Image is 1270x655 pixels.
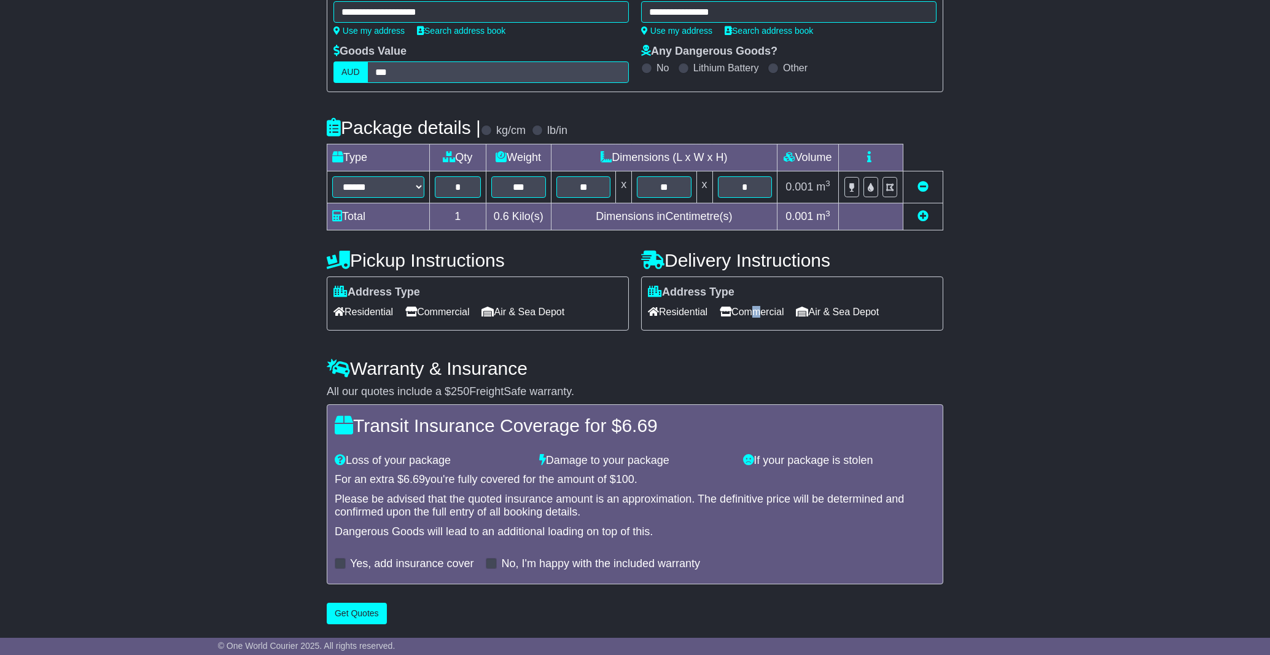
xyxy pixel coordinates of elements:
td: x [616,171,632,203]
sup: 3 [825,209,830,218]
span: Air & Sea Depot [482,302,565,321]
td: Type [327,144,430,171]
div: Loss of your package [329,454,533,468]
td: Kilo(s) [486,203,551,230]
div: Dangerous Goods will lead to an additional loading on top of this. [335,525,935,539]
button: Get Quotes [327,603,387,624]
td: Dimensions (L x W x H) [551,144,777,171]
span: 6.69 [403,473,425,485]
td: x [696,171,712,203]
span: Commercial [720,302,784,321]
label: kg/cm [496,124,526,138]
td: Qty [430,144,486,171]
span: Commercial [405,302,469,321]
span: Residential [648,302,707,321]
label: No [656,62,669,74]
h4: Warranty & Insurance [327,358,943,378]
span: 0.001 [785,181,813,193]
div: Please be advised that the quoted insurance amount is an approximation. The definitive price will... [335,493,935,519]
span: m [816,210,830,222]
h4: Package details | [327,117,481,138]
td: Volume [777,144,838,171]
span: Residential [333,302,393,321]
label: Yes, add insurance cover [350,557,473,571]
h4: Pickup Instructions [327,250,629,270]
div: Damage to your package [533,454,738,468]
label: Any Dangerous Goods? [641,45,777,58]
a: Use my address [641,26,712,36]
span: Air & Sea Depot [797,302,879,321]
h4: Transit Insurance Coverage for $ [335,415,935,436]
span: 100 [616,473,634,485]
sup: 3 [825,179,830,188]
a: Search address book [417,26,505,36]
a: Use my address [333,26,405,36]
div: For an extra $ you're fully covered for the amount of $ . [335,473,935,487]
span: 0.6 [494,210,509,222]
label: AUD [333,61,368,83]
span: 250 [451,385,469,398]
label: Goods Value [333,45,407,58]
h4: Delivery Instructions [641,250,943,270]
div: If your package is stolen [737,454,941,468]
span: 0.001 [785,210,813,222]
label: Lithium Battery [693,62,759,74]
span: m [816,181,830,193]
span: 6.69 [621,415,657,436]
a: Add new item [917,210,929,222]
span: © One World Courier 2025. All rights reserved. [218,641,395,651]
a: Search address book [725,26,813,36]
td: Dimensions in Centimetre(s) [551,203,777,230]
td: 1 [430,203,486,230]
label: Address Type [333,286,420,299]
a: Remove this item [917,181,929,193]
div: All our quotes include a $ FreightSafe warranty. [327,385,943,399]
td: Weight [486,144,551,171]
label: Other [783,62,808,74]
td: Total [327,203,430,230]
label: lb/in [547,124,567,138]
label: Address Type [648,286,734,299]
label: No, I'm happy with the included warranty [501,557,700,571]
